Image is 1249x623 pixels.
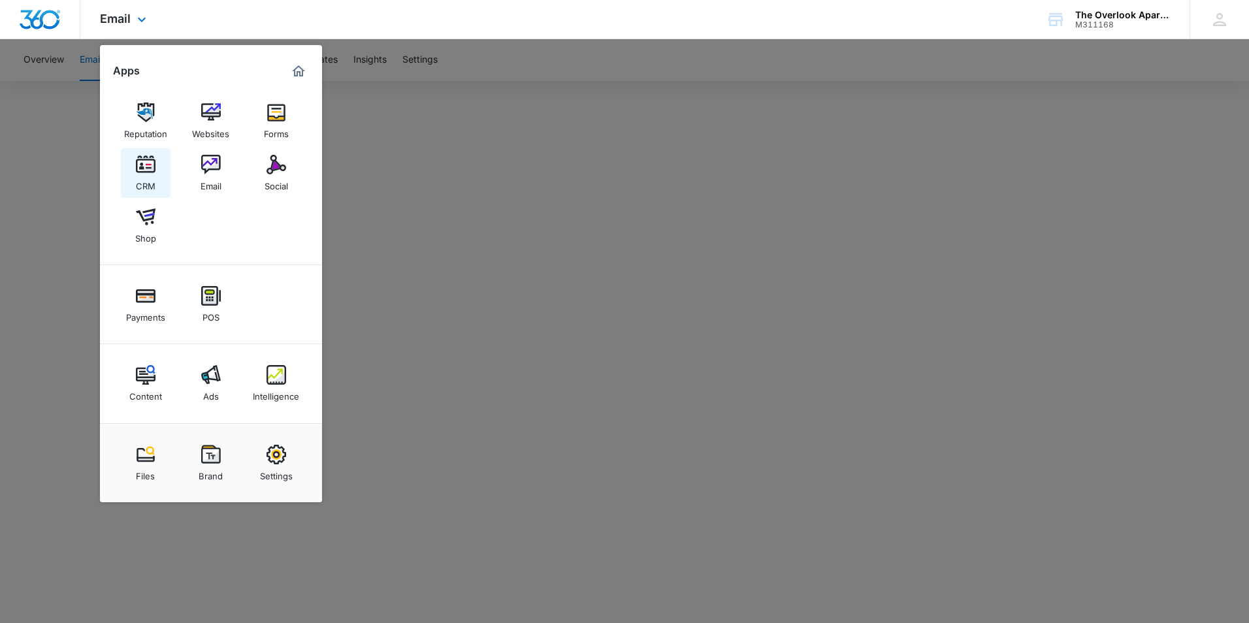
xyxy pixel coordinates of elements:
div: Websites [192,122,229,139]
div: Intelligence [253,385,299,402]
div: Ads [203,385,219,402]
a: Forms [251,96,301,146]
div: Settings [260,464,293,481]
div: Payments [126,306,165,323]
div: Forms [264,122,289,139]
a: Settings [251,438,301,488]
div: Files [136,464,155,481]
a: Files [121,438,170,488]
a: Brand [186,438,236,488]
a: Ads [186,359,236,408]
div: Brand [199,464,223,481]
div: account name [1075,10,1171,20]
a: Shop [121,200,170,250]
div: Reputation [124,122,167,139]
a: Marketing 360® Dashboard [288,61,309,82]
div: CRM [136,174,155,191]
span: Email [100,12,131,25]
h2: Apps [113,65,140,77]
div: POS [203,306,219,323]
a: Intelligence [251,359,301,408]
a: Websites [186,96,236,146]
a: Email [186,148,236,198]
div: Shop [135,227,156,244]
a: Reputation [121,96,170,146]
a: Payments [121,280,170,329]
div: account id [1075,20,1171,29]
div: Content [129,385,162,402]
a: Social [251,148,301,198]
a: Content [121,359,170,408]
a: CRM [121,148,170,198]
div: Email [201,174,221,191]
div: Social [265,174,288,191]
a: POS [186,280,236,329]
